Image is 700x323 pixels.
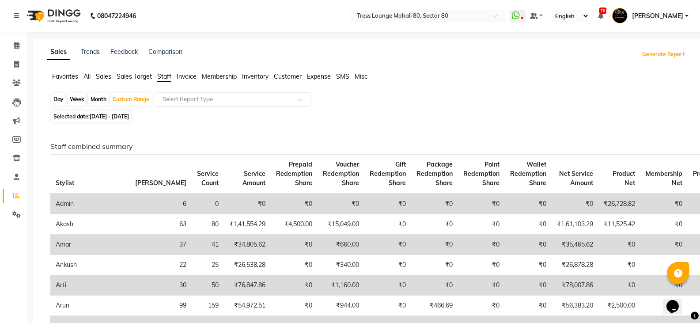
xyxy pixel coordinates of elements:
[598,235,640,255] td: ₹0
[640,296,688,316] td: ₹0
[23,4,83,28] img: logo
[640,194,688,214] td: ₹0
[50,214,130,235] td: Akash
[135,179,186,187] span: [PERSON_NAME]
[50,142,681,151] h6: Staff combined summary
[640,275,688,296] td: ₹0
[224,194,271,214] td: ₹0
[458,255,505,275] td: ₹0
[130,194,192,214] td: 6
[646,170,682,187] span: Membership Net
[458,214,505,235] td: ₹0
[50,235,130,255] td: Amar
[110,48,138,56] a: Feedback
[598,214,640,235] td: ₹11,525.42
[598,296,640,316] td: ₹2,500.00
[640,255,688,275] td: ₹0
[271,194,318,214] td: ₹0
[51,93,66,106] div: Day
[458,296,505,316] td: ₹0
[613,170,635,187] span: Product Net
[83,72,91,80] span: All
[192,275,224,296] td: 50
[505,235,552,255] td: ₹0
[81,48,100,56] a: Trends
[68,93,87,106] div: Week
[640,235,688,255] td: ₹0
[364,296,411,316] td: ₹0
[336,72,349,80] span: SMS
[552,275,598,296] td: ₹78,007.86
[110,93,151,106] div: Custom Range
[505,296,552,316] td: ₹0
[96,72,111,80] span: Sales
[598,194,640,214] td: ₹26,728.82
[364,255,411,275] td: ₹0
[663,288,691,314] iframe: chat widget
[632,11,683,21] span: [PERSON_NAME]
[318,296,364,316] td: ₹944.00
[552,194,598,214] td: ₹0
[411,194,458,214] td: ₹0
[192,214,224,235] td: 80
[505,214,552,235] td: ₹0
[56,179,74,187] span: Stylist
[130,255,192,275] td: 22
[552,296,598,316] td: ₹56,383.20
[599,8,606,14] span: 70
[364,214,411,235] td: ₹0
[370,160,406,187] span: Gift Redemption Share
[559,170,593,187] span: Net Service Amount
[224,296,271,316] td: ₹54,972.51
[271,214,318,235] td: ₹4,500.00
[197,170,219,187] span: Service Count
[177,72,197,80] span: Invoice
[50,255,130,275] td: Ankush
[192,296,224,316] td: 159
[411,214,458,235] td: ₹0
[640,214,688,235] td: ₹0
[598,255,640,275] td: ₹0
[612,8,628,23] img: Pardeep
[224,214,271,235] td: ₹1,41,554.29
[202,72,237,80] span: Membership
[307,72,331,80] span: Expense
[224,235,271,255] td: ₹34,805.62
[411,235,458,255] td: ₹0
[242,170,265,187] span: Service Amount
[505,255,552,275] td: ₹0
[318,214,364,235] td: ₹15,049.00
[458,194,505,214] td: ₹0
[271,235,318,255] td: ₹0
[271,296,318,316] td: ₹0
[552,214,598,235] td: ₹1,61,103.29
[130,214,192,235] td: 63
[355,72,367,80] span: Misc
[50,275,130,296] td: Arti
[192,194,224,214] td: 0
[50,194,130,214] td: Admin
[552,235,598,255] td: ₹35,465.62
[505,194,552,214] td: ₹0
[276,160,312,187] span: Prepaid Redemption Share
[416,160,453,187] span: Package Redemption Share
[130,275,192,296] td: 30
[224,255,271,275] td: ₹26,538.28
[271,255,318,275] td: ₹0
[640,48,687,61] button: Generate Report
[598,275,640,296] td: ₹0
[411,296,458,316] td: ₹466.69
[117,72,152,80] span: Sales Target
[148,48,182,56] a: Comparison
[51,111,131,122] span: Selected date:
[130,235,192,255] td: 37
[505,275,552,296] td: ₹0
[157,72,171,80] span: Staff
[271,275,318,296] td: ₹0
[274,72,302,80] span: Customer
[411,255,458,275] td: ₹0
[97,4,136,28] b: 08047224946
[192,235,224,255] td: 41
[458,235,505,255] td: ₹0
[90,113,129,120] span: [DATE] - [DATE]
